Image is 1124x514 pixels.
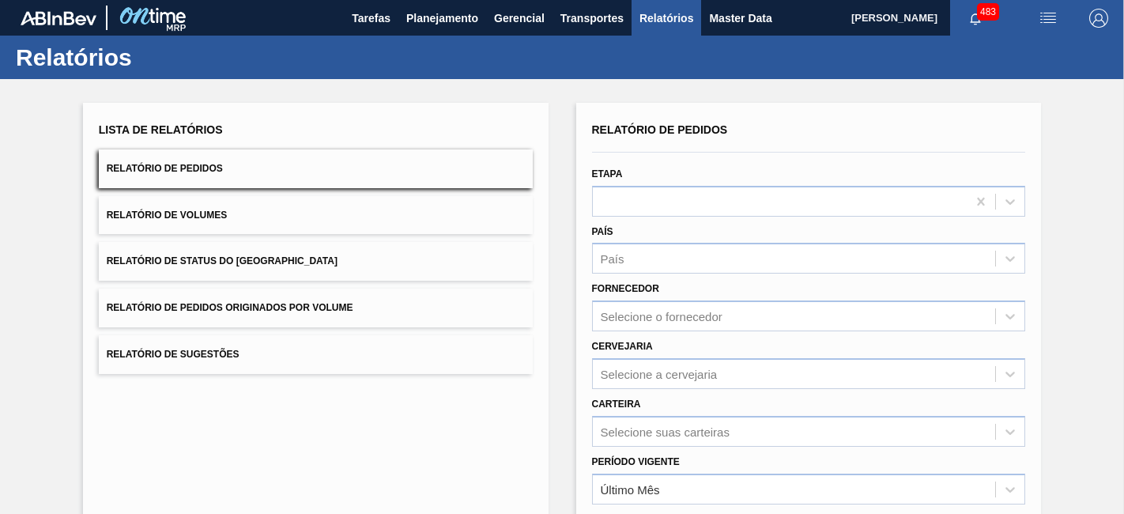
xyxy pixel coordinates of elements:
span: Relatório de Status do [GEOGRAPHIC_DATA] [107,255,338,266]
button: Relatório de Sugestões [99,335,533,374]
span: Relatório de Pedidos [592,123,728,136]
div: Selecione o fornecedor [601,310,722,323]
span: Relatório de Pedidos [107,163,223,174]
span: Planejamento [406,9,478,28]
span: Gerencial [494,9,545,28]
span: Transportes [560,9,624,28]
h1: Relatórios [16,48,296,66]
label: Período Vigente [592,456,680,467]
div: Selecione suas carteiras [601,425,730,438]
label: Cervejaria [592,341,653,352]
button: Relatório de Status do [GEOGRAPHIC_DATA] [99,242,533,281]
div: País [601,252,624,266]
img: TNhmsLtSVTkK8tSr43FrP2fwEKptu5GPRR3wAAAABJRU5ErkJggg== [21,11,96,25]
button: Notificações [950,7,1001,29]
span: Relatório de Sugestões [107,349,240,360]
span: 483 [977,3,999,21]
button: Relatório de Pedidos [99,149,533,188]
span: Relatório de Volumes [107,210,227,221]
span: Master Data [709,9,771,28]
img: userActions [1039,9,1058,28]
div: Último Mês [601,482,660,496]
label: Etapa [592,168,623,180]
span: Tarefas [352,9,390,28]
button: Relatório de Volumes [99,196,533,235]
label: País [592,226,613,237]
span: Relatório de Pedidos Originados por Volume [107,302,353,313]
span: Lista de Relatórios [99,123,223,136]
label: Carteira [592,399,641,410]
span: Relatórios [639,9,693,28]
div: Selecione a cervejaria [601,367,718,380]
img: Logout [1089,9,1108,28]
button: Relatório de Pedidos Originados por Volume [99,289,533,327]
label: Fornecedor [592,283,659,294]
